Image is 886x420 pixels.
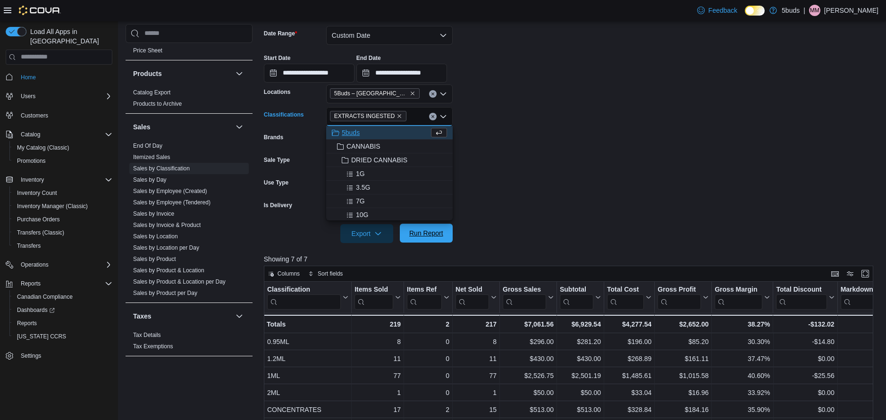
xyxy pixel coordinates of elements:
a: Sales by Product per Day [133,289,197,296]
span: Home [21,74,36,81]
a: Dashboards [13,304,59,316]
button: Keyboard shortcuts [829,268,841,279]
span: Canadian Compliance [13,291,112,302]
div: $0.00 [776,387,834,398]
div: 15 [456,404,497,415]
button: Columns [264,268,304,279]
span: Sales by Day [133,176,167,183]
a: Promotions [13,155,50,167]
div: $33.04 [607,387,651,398]
label: Is Delivery [264,202,292,209]
div: $430.00 [560,353,601,364]
span: Export [346,224,388,243]
a: My Catalog (Classic) [13,142,73,153]
div: $85.20 [658,336,709,347]
div: 219 [354,319,401,330]
a: Price Sheet [133,47,162,53]
button: Products [234,67,245,79]
div: Gross Profit [658,285,701,294]
span: Sort fields [318,270,343,277]
a: Sales by Location [133,233,178,239]
span: Inventory Manager (Classic) [17,202,88,210]
span: Transfers (Classic) [13,227,112,238]
div: Products [126,86,253,113]
span: Tax Details [133,331,161,338]
span: Sales by Location per Day [133,244,199,251]
button: Canadian Compliance [9,290,116,303]
span: Price Sheet [133,46,162,54]
span: Load All Apps in [GEOGRAPHIC_DATA] [26,27,112,46]
span: [US_STATE] CCRS [17,333,66,340]
span: Washington CCRS [13,331,112,342]
div: Items Ref [407,285,442,309]
button: 5buds [326,126,453,140]
span: Purchase Orders [13,214,112,225]
button: Operations [2,258,116,271]
div: $513.00 [503,404,554,415]
div: $7,061.56 [503,319,554,330]
button: Items Sold [354,285,401,309]
a: Tax Exemptions [133,343,173,349]
div: Subtotal [560,285,593,294]
h3: Taxes [133,311,152,320]
div: 2ML [267,387,348,398]
div: 40.60% [715,370,770,381]
nav: Complex example [6,67,112,387]
input: Press the down key to open a popover containing a calendar. [356,64,447,83]
span: Customers [17,109,112,121]
span: Promotions [17,157,46,165]
div: 33.92% [715,387,770,398]
a: Dashboards [9,303,116,317]
div: $2,526.75 [503,370,554,381]
a: Sales by Product [133,255,176,262]
img: Cova [19,6,61,15]
button: Clear input [429,113,437,120]
a: Transfers (Classic) [13,227,68,238]
button: Users [2,90,116,103]
div: 1 [456,387,497,398]
button: Promotions [9,154,116,168]
div: 37.47% [715,353,770,364]
span: Settings [17,350,112,361]
button: Inventory [2,173,116,186]
div: Total Discount [776,285,827,309]
div: 1ML [267,370,348,381]
a: Inventory Count [13,187,61,199]
span: Transfers [13,240,112,252]
div: $281.20 [560,336,601,347]
span: Sales by Product & Location per Day [133,277,226,285]
div: 30.30% [715,336,770,347]
a: Catalog Export [133,89,170,95]
div: $430.00 [503,353,554,364]
div: 0.95ML [267,336,348,347]
input: Press the down key to open a popover containing a calendar. [264,64,354,83]
button: Export [340,224,393,243]
button: Reports [2,277,116,290]
span: Products to Archive [133,100,182,107]
div: Total Cost [607,285,644,294]
button: Reports [9,317,116,330]
button: Products [133,68,232,78]
button: 3.5G [326,181,453,194]
button: Gross Sales [503,285,554,309]
label: Brands [264,134,283,141]
div: 0 [407,387,449,398]
span: Inventory Manager (Classic) [13,201,112,212]
label: Date Range [264,30,297,37]
span: Itemized Sales [133,153,170,160]
span: Sales by Employee (Tendered) [133,198,211,206]
span: Reports [13,318,112,329]
button: Sales [234,121,245,132]
div: 2 [407,319,449,330]
p: Showing 7 of 7 [264,254,879,264]
button: Catalog [2,128,116,141]
button: Settings [2,349,116,362]
a: Sales by Employee (Created) [133,187,207,194]
div: Classification [267,285,341,309]
button: Reports [17,278,44,289]
span: Home [17,71,112,83]
button: [US_STATE] CCRS [9,330,116,343]
a: Canadian Compliance [13,291,76,302]
span: Promotions [13,155,112,167]
div: Classification [267,285,341,294]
